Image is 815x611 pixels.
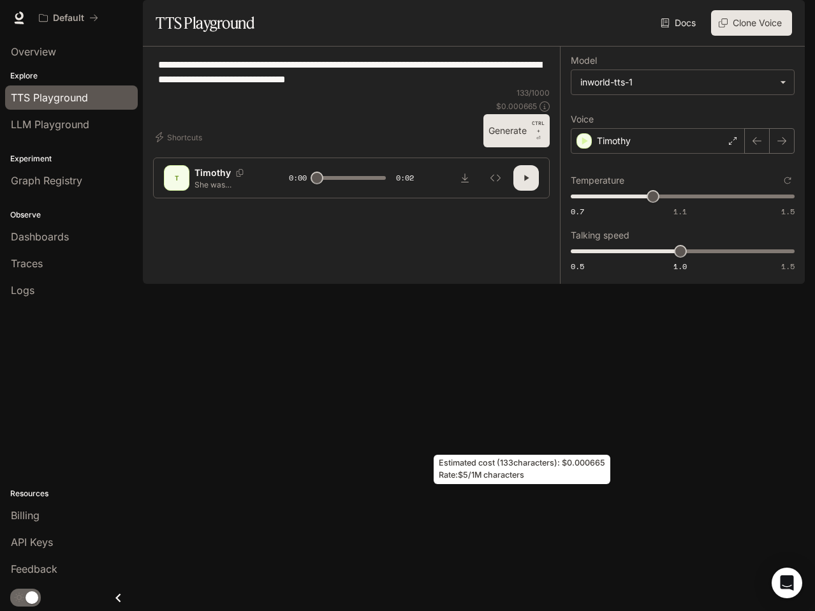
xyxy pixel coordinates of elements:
span: 1.5 [781,261,795,272]
span: 1.5 [781,206,795,217]
div: inworld-tts-1 [580,76,774,89]
p: Temperature [571,176,624,185]
button: Shortcuts [153,127,207,147]
p: Model [571,56,597,65]
span: 0:02 [396,172,414,184]
p: $ 0.000665 [496,101,537,112]
div: Open Intercom Messenger [772,568,802,598]
h1: TTS Playground [156,10,254,36]
p: Voice [571,115,594,124]
p: Talking speed [571,231,629,240]
button: GenerateCTRL +⏎ [483,114,550,147]
span: 0:00 [289,172,307,184]
button: Reset to default [781,173,795,188]
button: Clone Voice [711,10,792,36]
span: 1.1 [673,206,687,217]
div: Estimated cost ( 133 characters): $ 0.000665 Rate: $5/1M characters [434,455,610,484]
button: Copy Voice ID [231,169,249,177]
span: 0.5 [571,261,584,272]
p: She was accosted in the street by a complete stranger. [195,179,258,190]
div: inworld-tts-1 [571,70,794,94]
p: Timothy [195,166,231,179]
p: Timothy [597,135,631,147]
p: ⏎ [532,119,545,142]
button: All workspaces [33,5,104,31]
p: CTRL + [532,119,545,135]
p: Default [53,13,84,24]
button: Download audio [452,165,478,191]
a: Docs [658,10,701,36]
span: 1.0 [673,261,687,272]
span: 0.7 [571,206,584,217]
button: Inspect [483,165,508,191]
p: 133 / 1000 [517,87,550,98]
div: T [166,168,187,188]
